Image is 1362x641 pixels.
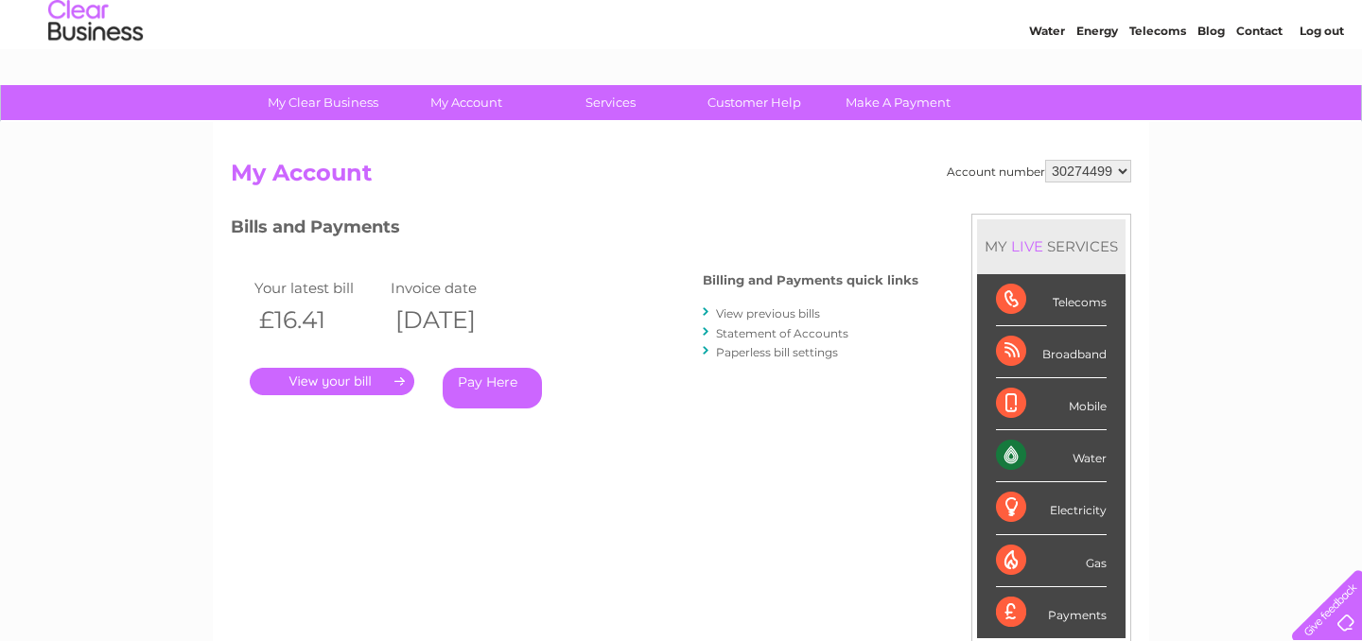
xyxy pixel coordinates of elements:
[996,482,1107,534] div: Electricity
[1236,80,1283,95] a: Contact
[996,378,1107,430] div: Mobile
[250,301,386,339] th: £16.41
[1007,237,1047,255] div: LIVE
[716,345,838,359] a: Paperless bill settings
[1197,80,1225,95] a: Blog
[231,160,1131,196] h2: My Account
[947,160,1131,182] div: Account number
[386,301,522,339] th: [DATE]
[389,85,545,120] a: My Account
[996,535,1107,587] div: Gas
[716,306,820,320] a: View previous bills
[250,275,386,301] td: Your latest bill
[231,214,918,247] h3: Bills and Payments
[996,430,1107,482] div: Water
[1300,80,1344,95] a: Log out
[996,326,1107,378] div: Broadband
[236,10,1129,92] div: Clear Business is a trading name of Verastar Limited (registered in [GEOGRAPHIC_DATA] No. 3667643...
[1076,80,1118,95] a: Energy
[443,368,542,408] a: Pay Here
[245,85,401,120] a: My Clear Business
[47,49,144,107] img: logo.png
[250,368,414,395] a: .
[820,85,976,120] a: Make A Payment
[676,85,832,120] a: Customer Help
[996,587,1107,638] div: Payments
[1029,80,1065,95] a: Water
[703,273,918,287] h4: Billing and Payments quick links
[1005,9,1136,33] a: 0333 014 3131
[996,274,1107,326] div: Telecoms
[716,326,848,340] a: Statement of Accounts
[386,275,522,301] td: Invoice date
[977,219,1126,273] div: MY SERVICES
[533,85,689,120] a: Services
[1129,80,1186,95] a: Telecoms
